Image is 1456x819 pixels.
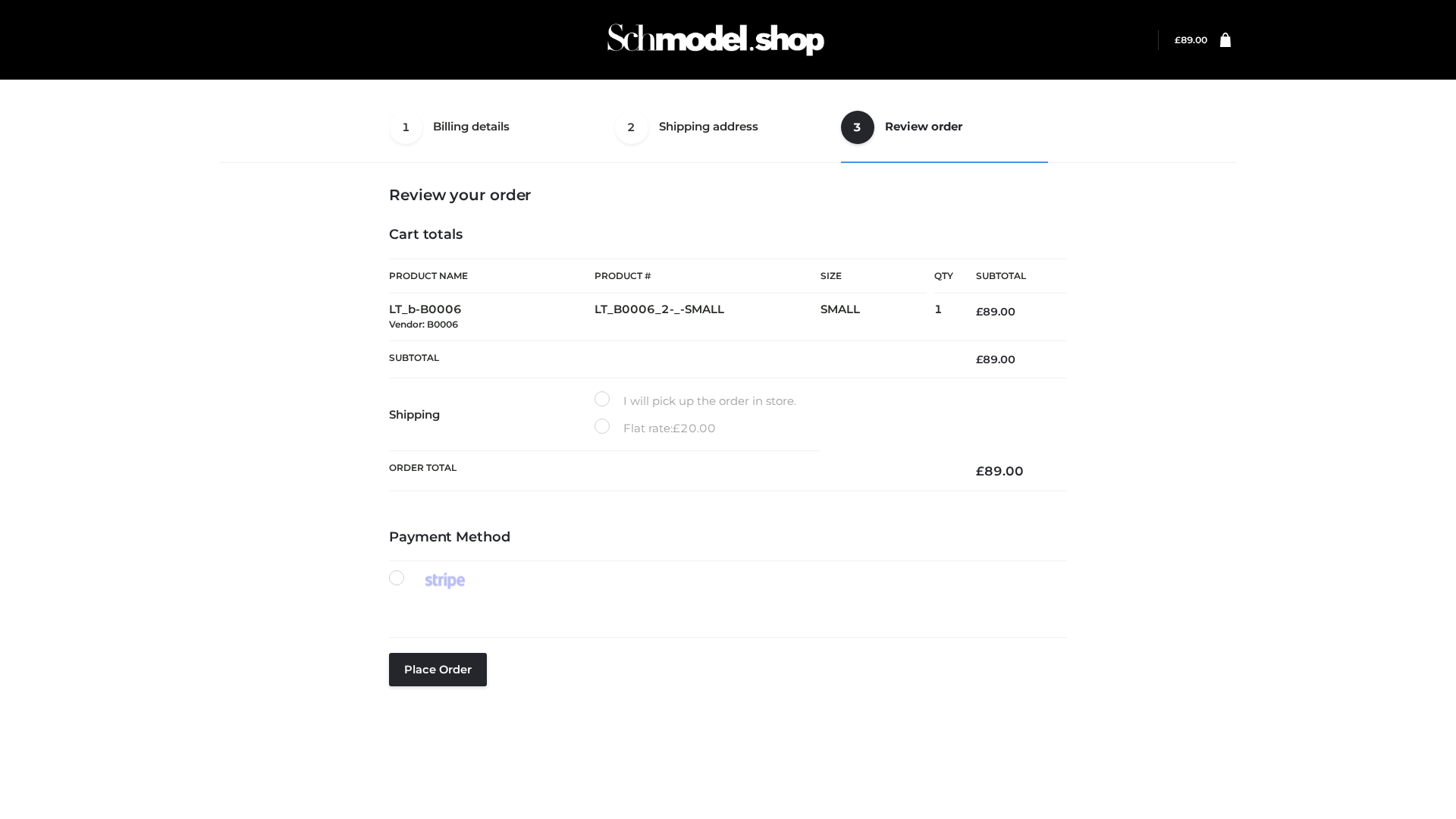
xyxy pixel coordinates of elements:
td: LT_b-B0006 [389,293,595,341]
td: LT_B0006_2-_-SMALL [595,293,821,341]
span: £ [976,463,984,479]
label: Flat rate: [595,419,716,438]
h4: Cart totals [389,227,1067,243]
td: 1 [934,293,953,341]
bdi: 89.00 [976,353,1015,366]
th: Subtotal [389,340,953,378]
th: Order Total [389,451,953,491]
a: £89.00 [1175,34,1207,45]
th: Shipping [389,378,595,451]
th: Qty [934,259,953,293]
h3: Review your order [389,186,1067,204]
button: Place order [389,653,487,686]
th: Product Name [389,259,595,293]
bdi: 89.00 [1175,34,1207,45]
h4: Payment Method [389,529,1067,546]
th: Size [821,259,927,293]
img: Schmodel Admin 964 [602,10,830,70]
td: SMALL [821,293,934,341]
th: Subtotal [953,259,1067,293]
span: £ [673,421,680,435]
span: £ [976,353,983,366]
span: £ [1175,34,1181,45]
small: Vendor: B0006 [389,318,458,330]
th: Product # [595,259,821,293]
span: £ [976,305,983,318]
label: I will pick up the order in store. [595,391,796,411]
bdi: 20.00 [673,421,716,435]
bdi: 89.00 [976,305,1015,318]
bdi: 89.00 [976,463,1024,479]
